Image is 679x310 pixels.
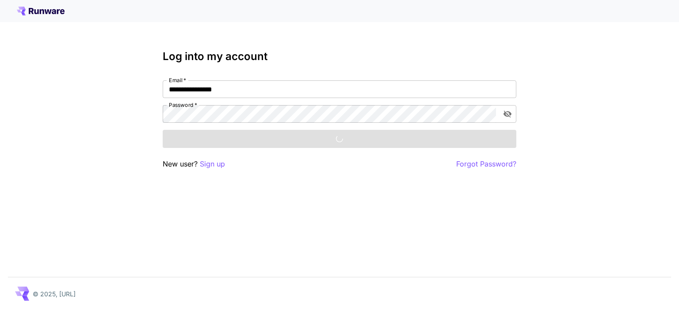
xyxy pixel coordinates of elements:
[169,101,197,109] label: Password
[200,159,225,170] button: Sign up
[169,76,186,84] label: Email
[456,159,516,170] button: Forgot Password?
[163,50,516,63] h3: Log into my account
[163,159,225,170] p: New user?
[33,289,76,299] p: © 2025, [URL]
[500,106,515,122] button: toggle password visibility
